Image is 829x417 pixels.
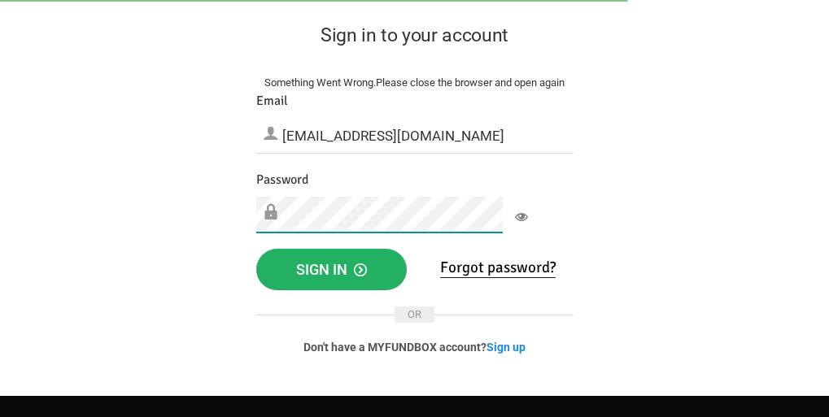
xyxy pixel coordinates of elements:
[395,306,434,323] span: OR
[486,341,526,354] a: Sign up
[296,261,367,278] span: Sign in
[256,170,308,190] label: Password
[256,75,574,91] div: Something Went Wrong.Please close the browser and open again
[256,249,407,291] button: Sign in
[256,339,574,355] p: Don't have a MYFUNDBOX account?
[440,258,556,278] a: Forgot password?
[256,21,574,50] h2: Sign in to your account
[256,118,574,154] input: Email
[256,91,288,111] label: Email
